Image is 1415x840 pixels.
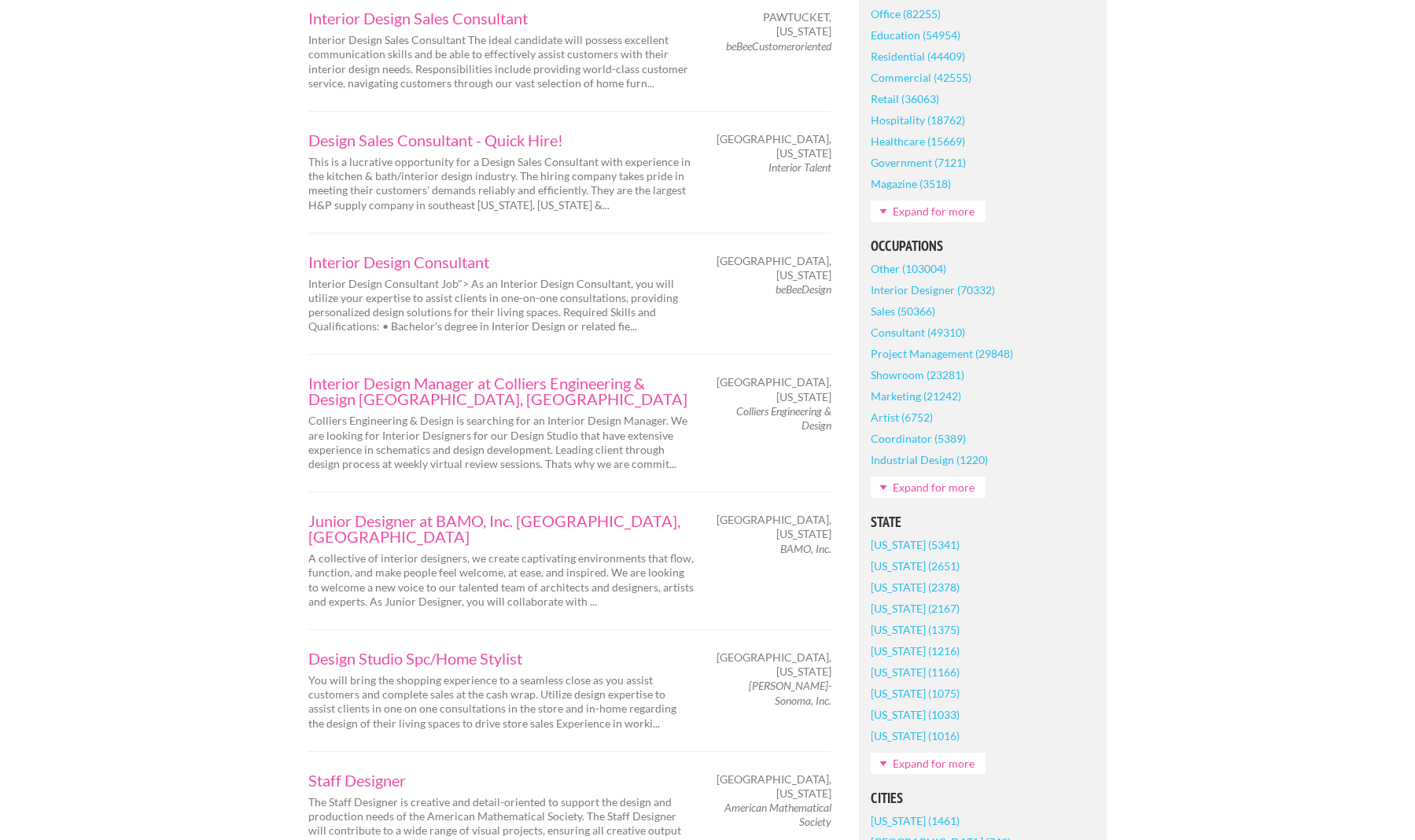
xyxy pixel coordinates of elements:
p: Interior Design Consultant Job"> As an Interior Design Consultant, you will utilize your expertis... [308,277,694,334]
span: [GEOGRAPHIC_DATA], [US_STATE] [717,650,831,679]
a: Retail (36063) [871,88,939,109]
em: American Mathematical Society [724,801,831,828]
a: Marketing (21242) [871,385,961,407]
a: Healthcare (15669) [871,131,965,152]
a: Expand for more [871,201,986,222]
a: [US_STATE] (1075) [871,683,960,704]
em: beBeeCustomeroriented [726,39,831,53]
em: Colliers Engineering & Design [736,404,831,432]
a: Magazine (3518) [871,173,951,194]
a: Showroom (23281) [871,364,964,385]
a: Office (82255) [871,3,941,24]
a: Education (54954) [871,24,960,46]
a: Artist (6752) [871,407,933,428]
a: [US_STATE] (1375) [871,619,960,640]
span: [GEOGRAPHIC_DATA], [US_STATE] [717,513,831,541]
a: Other (103004) [871,258,946,279]
a: [US_STATE] (1033) [871,704,960,725]
em: BAMO, Inc. [780,542,831,555]
a: Commercial (42555) [871,67,971,88]
p: A collective of interior designers, we create captivating environments that flow, function, and m... [308,551,694,609]
a: [US_STATE] (2378) [871,577,960,598]
a: Interior Design Consultant [308,254,694,270]
em: [PERSON_NAME]-Sonoma, Inc. [749,679,831,706]
a: [US_STATE] (1461) [871,810,960,831]
a: Consultant (49310) [871,322,965,343]
h5: State [871,515,1095,529]
a: [US_STATE] (5341) [871,534,960,555]
a: [US_STATE] (2651) [871,555,960,577]
h5: Occupations [871,239,1095,253]
a: [US_STATE] (1166) [871,661,960,683]
a: Interior Design Sales Consultant [308,10,694,26]
a: Staff Designer [308,772,694,788]
span: [GEOGRAPHIC_DATA], [US_STATE] [717,254,831,282]
a: Expand for more [871,477,986,498]
p: This is a lucrative opportunity for a Design Sales Consultant with experience in the kitchen & ba... [308,155,694,212]
a: Government (7121) [871,152,966,173]
p: Colliers Engineering & Design is searching for an Interior Design Manager. We are looking for Int... [308,414,694,471]
span: [GEOGRAPHIC_DATA], [US_STATE] [717,772,831,801]
span: [GEOGRAPHIC_DATA], [US_STATE] [717,375,831,403]
a: Design Studio Spc/Home Stylist [308,650,694,666]
span: [GEOGRAPHIC_DATA], [US_STATE] [717,132,831,160]
a: Project Management (29848) [871,343,1013,364]
p: You will bring the shopping experience to a seamless close as you assist customers and complete s... [308,673,694,731]
a: Coordinator (5389) [871,428,966,449]
span: Pawtucket, [US_STATE] [721,10,831,39]
a: Hospitality (18762) [871,109,965,131]
em: beBeeDesign [776,282,831,296]
a: Sales (50366) [871,300,935,322]
a: [US_STATE] (2167) [871,598,960,619]
a: Junior Designer at BAMO, Inc. [GEOGRAPHIC_DATA], [GEOGRAPHIC_DATA] [308,513,694,544]
a: Residential (44409) [871,46,965,67]
a: Interior Designer (70332) [871,279,995,300]
a: [US_STATE] (1016) [871,725,960,746]
h5: Cities [871,791,1095,805]
a: [US_STATE] (1216) [871,640,960,661]
a: Industrial Design (1220) [871,449,988,470]
p: Interior Design Sales Consultant The ideal candidate will possess excellent communication skills ... [308,33,694,90]
em: Interior Talent [768,160,831,174]
a: Interior Design Manager at Colliers Engineering & Design [GEOGRAPHIC_DATA], [GEOGRAPHIC_DATA] [308,375,694,407]
a: Expand for more [871,753,986,774]
a: Design Sales Consultant - Quick Hire! [308,132,694,148]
